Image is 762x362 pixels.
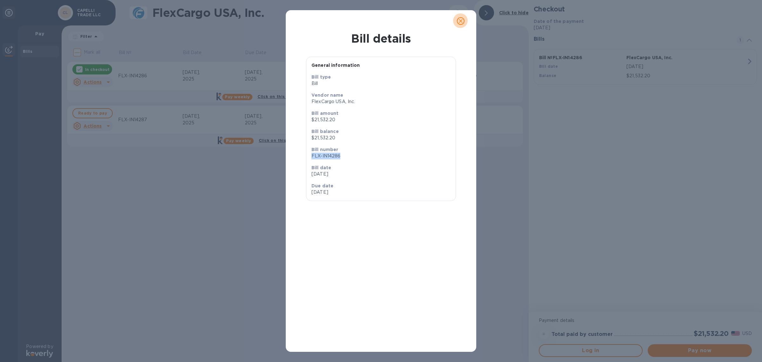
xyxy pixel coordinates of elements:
[311,63,360,68] b: General information
[311,98,451,105] p: FlexCargo USA, Inc.
[311,129,339,134] b: Bill balance
[311,147,338,152] b: Bill number
[311,111,339,116] b: Bill amount
[291,32,471,45] h1: Bill details
[311,189,378,196] p: [DATE]
[311,183,333,188] b: Due date
[311,80,451,87] p: Bill
[453,13,468,29] button: close
[311,171,451,178] p: [DATE]
[311,165,331,170] b: Bill date
[311,135,451,141] p: $21,532.20
[311,74,331,80] b: Bill type
[311,93,344,98] b: Vendor name
[311,153,451,159] p: FLX-IN14286
[311,116,451,123] p: $21,532.20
